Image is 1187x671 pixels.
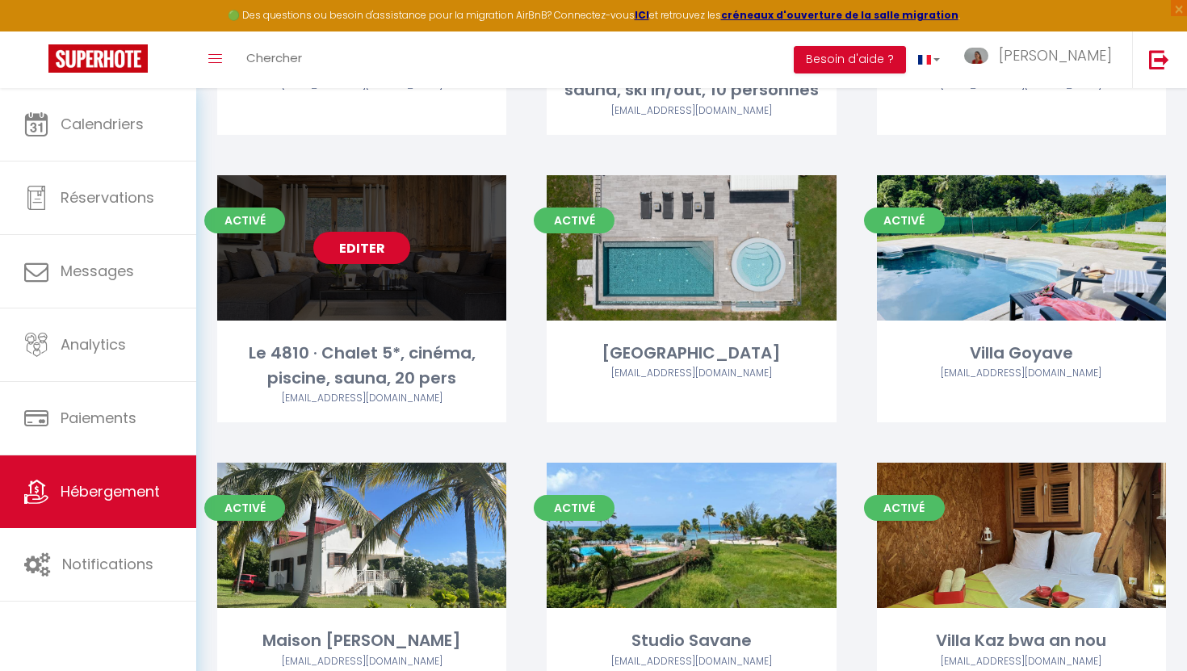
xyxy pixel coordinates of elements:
[547,366,836,381] div: Airbnb
[721,8,958,22] a: créneaux d'ouverture de la salle migration
[547,628,836,653] div: Studio Savane
[234,31,314,88] a: Chercher
[48,44,148,73] img: Super Booking
[534,495,614,521] span: Activé
[217,628,506,653] div: Maison [PERSON_NAME]
[217,341,506,392] div: Le 4810 · Chalet 5*, cinéma, piscine, sauna, 20 pers
[217,654,506,669] div: Airbnb
[534,208,614,233] span: Activé
[877,654,1166,669] div: Airbnb
[635,8,649,22] a: ICI
[313,232,410,264] a: Editer
[877,341,1166,366] div: Villa Goyave
[952,31,1132,88] a: ... [PERSON_NAME]
[1149,49,1169,69] img: logout
[13,6,61,55] button: Ouvrir le widget de chat LiveChat
[217,391,506,406] div: Airbnb
[877,366,1166,381] div: Airbnb
[246,49,302,66] span: Chercher
[864,495,945,521] span: Activé
[61,114,144,134] span: Calendriers
[547,341,836,366] div: [GEOGRAPHIC_DATA]
[62,554,153,574] span: Notifications
[547,654,836,669] div: Airbnb
[864,208,945,233] span: Activé
[877,628,1166,653] div: Villa Kaz bwa an nou
[61,187,154,208] span: Réservations
[204,208,285,233] span: Activé
[204,495,285,521] span: Activé
[61,334,126,354] span: Analytics
[61,261,134,281] span: Messages
[964,48,988,64] img: ...
[61,481,160,501] span: Hébergement
[999,45,1112,65] span: [PERSON_NAME]
[547,103,836,119] div: Airbnb
[794,46,906,73] button: Besoin d'aide ?
[61,408,136,428] span: Paiements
